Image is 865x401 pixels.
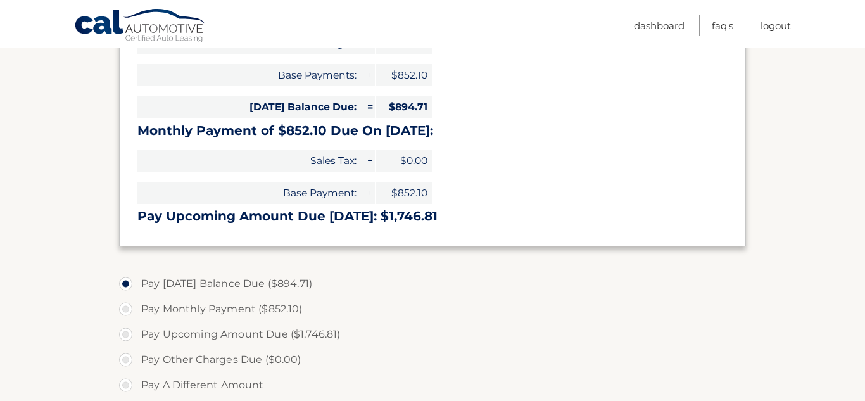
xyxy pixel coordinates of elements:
[119,296,746,322] label: Pay Monthly Payment ($852.10)
[362,96,375,118] span: =
[362,182,375,204] span: +
[137,182,362,204] span: Base Payment:
[119,271,746,296] label: Pay [DATE] Balance Due ($894.71)
[362,150,375,172] span: +
[137,150,362,172] span: Sales Tax:
[137,208,728,224] h3: Pay Upcoming Amount Due [DATE]: $1,746.81
[376,64,432,86] span: $852.10
[137,123,728,139] h3: Monthly Payment of $852.10 Due On [DATE]:
[137,96,362,118] span: [DATE] Balance Due:
[119,372,746,398] label: Pay A Different Amount
[137,64,362,86] span: Base Payments:
[119,322,746,347] label: Pay Upcoming Amount Due ($1,746.81)
[119,347,746,372] label: Pay Other Charges Due ($0.00)
[74,8,207,45] a: Cal Automotive
[376,182,432,204] span: $852.10
[761,15,791,36] a: Logout
[362,64,375,86] span: +
[376,150,432,172] span: $0.00
[634,15,685,36] a: Dashboard
[376,96,432,118] span: $894.71
[712,15,733,36] a: FAQ's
